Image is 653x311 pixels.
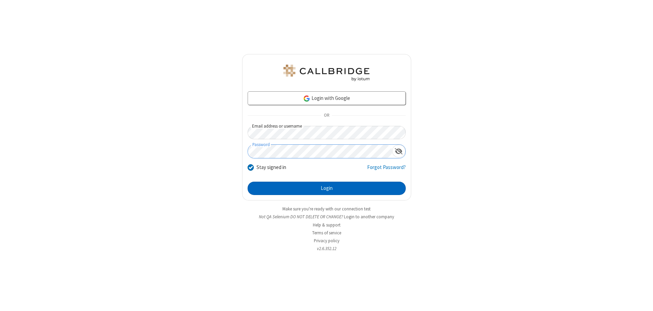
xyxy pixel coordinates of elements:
a: Forgot Password? [367,164,406,177]
a: Help & support [313,222,341,228]
li: Not QA Selenium DO NOT DELETE OR CHANGE? [242,213,411,220]
li: v2.6.352.12 [242,245,411,252]
input: Password [248,145,392,158]
label: Stay signed in [256,164,286,171]
button: Login [248,182,406,195]
input: Email address or username [248,126,406,139]
a: Terms of service [312,230,341,236]
a: Privacy policy [314,238,339,244]
div: Show password [392,145,405,157]
img: google-icon.png [303,95,310,102]
a: Make sure you're ready with our connection test [282,206,371,212]
a: Login with Google [248,91,406,105]
button: Login to another company [344,213,394,220]
span: OR [321,111,332,120]
img: QA Selenium DO NOT DELETE OR CHANGE [282,65,371,81]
